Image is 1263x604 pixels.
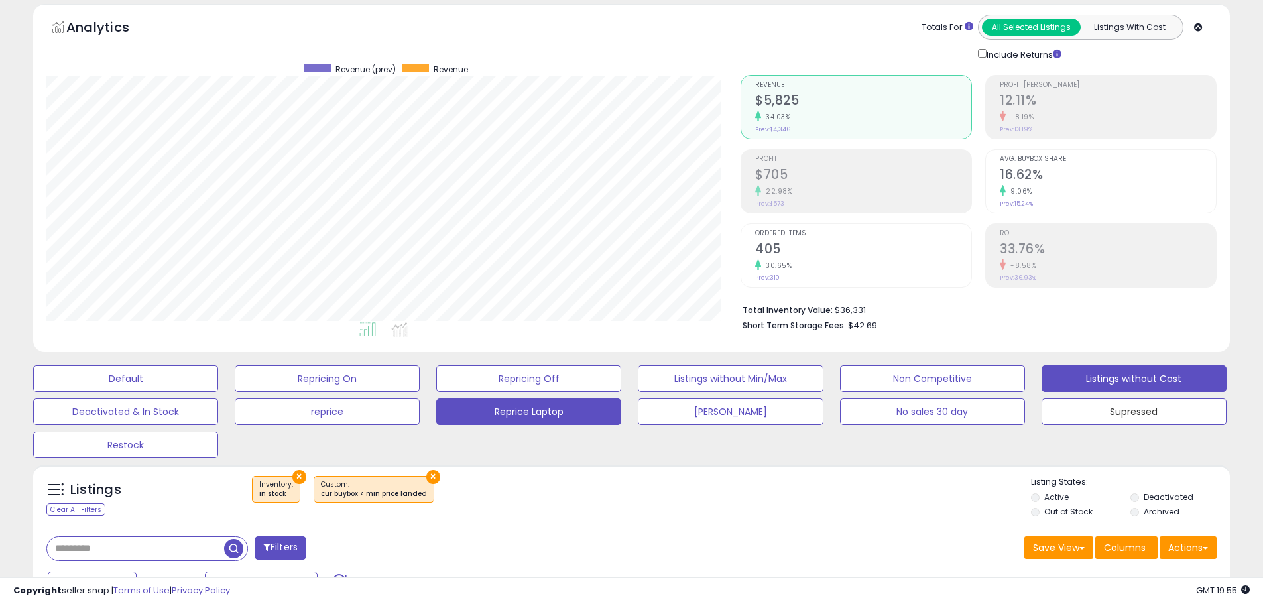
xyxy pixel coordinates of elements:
[113,584,170,597] a: Terms of Use
[755,125,790,133] small: Prev: $4,346
[292,470,306,484] button: ×
[321,479,427,499] span: Custom:
[235,365,420,392] button: Repricing On
[840,365,1025,392] button: Non Competitive
[755,274,780,282] small: Prev: 310
[1144,491,1193,503] label: Deactivated
[761,112,790,122] small: 34.03%
[436,398,621,425] button: Reprice Laptop
[1042,398,1227,425] button: Supressed
[48,572,137,594] button: Last 7 Days
[755,241,971,259] h2: 405
[755,93,971,111] h2: $5,825
[1000,156,1216,163] span: Avg. Buybox Share
[1006,112,1034,122] small: -8.19%
[436,365,621,392] button: Repricing Off
[755,167,971,185] h2: $705
[1144,506,1179,517] label: Archived
[1044,491,1069,503] label: Active
[33,398,218,425] button: Deactivated & In Stock
[68,576,120,589] span: Last 7 Days
[755,156,971,163] span: Profit
[1000,200,1033,208] small: Prev: 15.24%
[1080,19,1179,36] button: Listings With Cost
[1000,230,1216,237] span: ROI
[1000,125,1032,133] small: Prev: 13.19%
[259,489,293,499] div: in stock
[259,479,293,499] span: Inventory :
[848,319,877,332] span: $42.69
[755,230,971,237] span: Ordered Items
[840,398,1025,425] button: No sales 30 day
[13,585,230,597] div: seller snap | |
[982,19,1081,36] button: All Selected Listings
[743,320,846,331] b: Short Term Storage Fees:
[743,304,833,316] b: Total Inventory Value:
[922,21,973,34] div: Totals For
[968,46,1077,62] div: Include Returns
[335,64,396,75] span: Revenue (prev)
[426,470,440,484] button: ×
[1006,261,1036,271] small: -8.58%
[172,584,230,597] a: Privacy Policy
[33,432,218,458] button: Restock
[1000,93,1216,111] h2: 12.11%
[66,18,155,40] h5: Analytics
[1160,536,1217,559] button: Actions
[1000,274,1036,282] small: Prev: 36.93%
[1024,536,1093,559] button: Save View
[235,398,420,425] button: reprice
[33,365,218,392] button: Default
[761,261,792,271] small: 30.65%
[638,398,823,425] button: [PERSON_NAME]
[225,576,301,589] span: Aug-26 - Sep-01
[1000,241,1216,259] h2: 33.76%
[755,82,971,89] span: Revenue
[1196,584,1250,597] span: 2025-09-9 19:55 GMT
[13,584,62,597] strong: Copyright
[1006,186,1032,196] small: 9.06%
[761,186,792,196] small: 22.98%
[1042,365,1227,392] button: Listings without Cost
[1104,541,1146,554] span: Columns
[1044,506,1093,517] label: Out of Stock
[205,572,318,594] button: Aug-26 - Sep-01
[255,536,306,560] button: Filters
[1095,536,1158,559] button: Columns
[1031,476,1230,489] p: Listing States:
[638,365,823,392] button: Listings without Min/Max
[755,200,784,208] small: Prev: $573
[46,503,105,516] div: Clear All Filters
[70,481,121,499] h5: Listings
[1000,82,1216,89] span: Profit [PERSON_NAME]
[321,489,427,499] div: cur buybox < min price landed
[434,64,468,75] span: Revenue
[743,301,1207,317] li: $36,331
[1000,167,1216,185] h2: 16.62%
